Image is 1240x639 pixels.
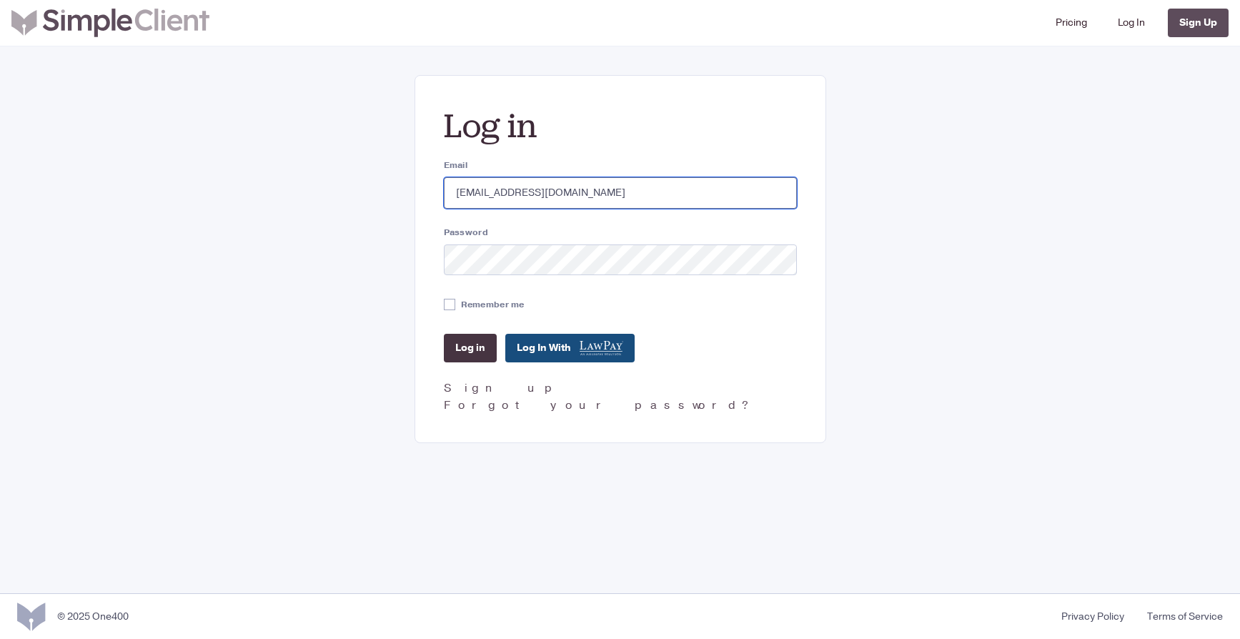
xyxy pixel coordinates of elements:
[57,609,129,624] div: © 2025 One400
[444,334,497,362] input: Log in
[444,380,560,396] a: Sign up
[1136,609,1223,624] a: Terms of Service
[444,159,797,172] label: Email
[1050,6,1093,40] a: Pricing
[444,104,797,147] h2: Log in
[1050,609,1136,624] a: Privacy Policy
[444,397,753,413] a: Forgot your password?
[461,298,525,311] label: Remember me
[1168,9,1229,37] a: Sign Up
[444,226,797,239] label: Password
[444,177,797,209] input: you@example.com
[505,334,635,362] a: Log In With
[1112,6,1151,40] a: Log In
